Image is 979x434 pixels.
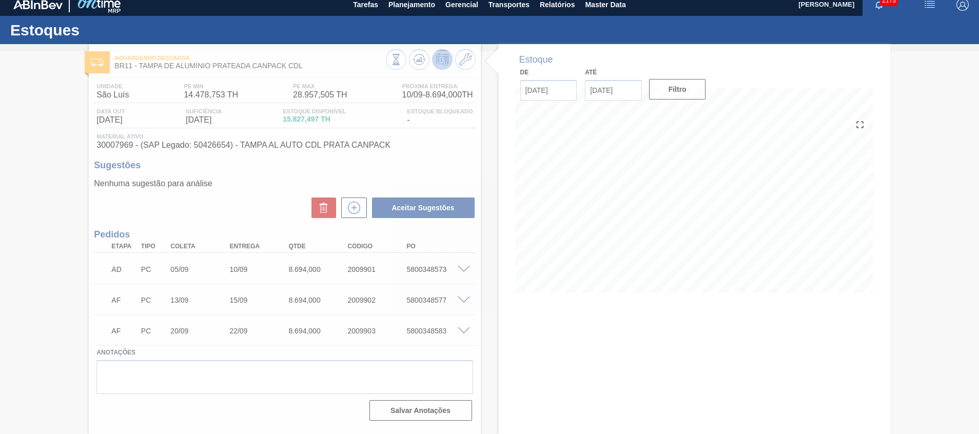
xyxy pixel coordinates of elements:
button: Atualizar Gráfico [409,49,429,70]
h1: Estoques [10,24,192,36]
button: Desprogramar Estoque [432,49,453,70]
button: Visão Geral dos Estoques [386,49,406,70]
button: Ir ao Master Data / Geral [455,49,476,70]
